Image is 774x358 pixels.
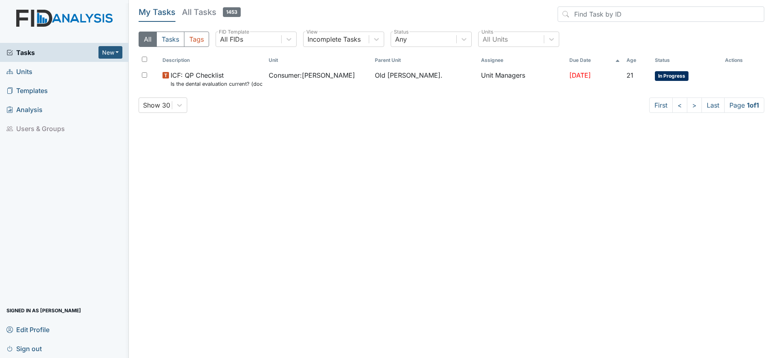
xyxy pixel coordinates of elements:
[375,70,443,80] span: Old [PERSON_NAME].
[6,342,42,355] span: Sign out
[6,304,81,317] span: Signed in as [PERSON_NAME]
[6,48,98,57] a: Tasks
[171,80,262,88] small: Is the dental evaluation current? (document the date, oral rating, and goal # if needed in the co...
[395,34,407,44] div: Any
[652,53,722,67] th: Toggle SortBy
[139,32,209,47] div: Type filter
[182,6,241,18] h5: All Tasks
[156,32,184,47] button: Tasks
[308,34,361,44] div: Incomplete Tasks
[478,53,566,67] th: Assignee
[98,46,123,59] button: New
[143,100,170,110] div: Show 30
[569,71,591,79] span: [DATE]
[558,6,764,22] input: Find Task by ID
[6,103,43,116] span: Analysis
[171,70,262,88] span: ICF: QP Checklist Is the dental evaluation current? (document the date, oral rating, and goal # i...
[722,53,762,67] th: Actions
[687,97,702,113] a: >
[159,53,265,67] th: Toggle SortBy
[139,6,175,18] h5: My Tasks
[139,32,157,47] button: All
[478,67,566,91] td: Unit Managers
[6,65,32,78] span: Units
[649,97,764,113] nav: task-pagination
[6,84,48,97] span: Templates
[655,71,688,81] span: In Progress
[747,101,759,109] strong: 1 of 1
[184,32,209,47] button: Tags
[724,97,764,113] span: Page
[672,97,687,113] a: <
[626,71,633,79] span: 21
[269,70,355,80] span: Consumer : [PERSON_NAME]
[372,53,478,67] th: Toggle SortBy
[649,97,673,113] a: First
[566,53,623,67] th: Toggle SortBy
[265,53,372,67] th: Toggle SortBy
[142,57,147,62] input: Toggle All Rows Selected
[6,323,49,336] span: Edit Profile
[483,34,508,44] div: All Units
[701,97,725,113] a: Last
[223,7,241,17] span: 1453
[220,34,243,44] div: All FIDs
[623,53,652,67] th: Toggle SortBy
